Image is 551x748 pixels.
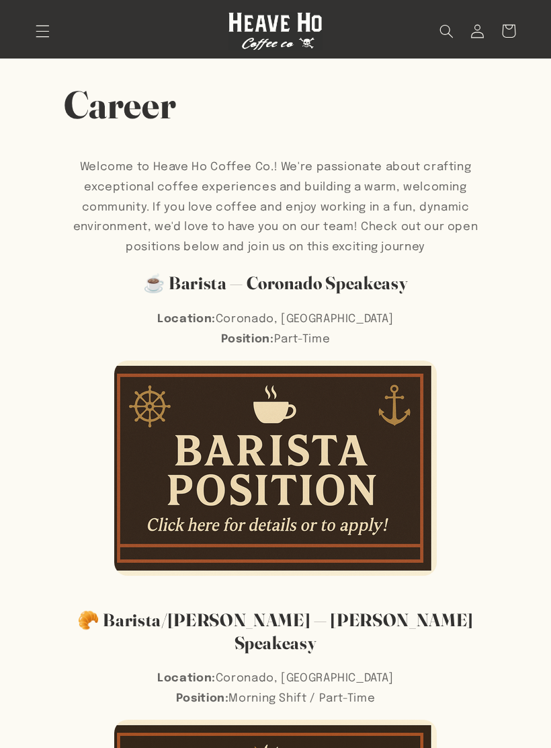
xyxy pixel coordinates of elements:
summary: Menu [27,15,58,46]
img: Heave Ho Coffee Co [228,12,323,50]
p: Welcome to Heave Ho Coffee Co.! We're passionate about crafting exceptional coffee experiences an... [64,157,488,257]
strong: Position: [221,334,274,345]
p: Coronado, [GEOGRAPHIC_DATA] Part-Time [64,309,488,349]
strong: Location: [157,673,216,684]
summary: Search [431,15,462,46]
h2: ☕ Barista — Coronado Speakeasy [64,272,488,295]
h1: Career [64,80,488,130]
strong: Location: [157,313,216,325]
strong: Position: [176,693,229,704]
img: ChatGPT_Image_Aug_26_2025_11_12_48_AM_480x480.png [114,361,437,576]
p: Coronado, [GEOGRAPHIC_DATA] Morning Shift / Part-Time [64,669,488,708]
h2: 🥐 Barista/[PERSON_NAME] — [PERSON_NAME] Speakeasy [64,609,488,654]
